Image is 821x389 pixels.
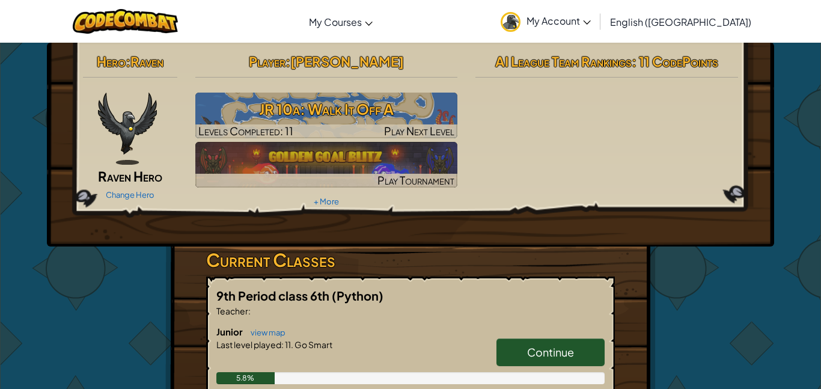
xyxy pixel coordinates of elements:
span: : [281,339,284,350]
span: Raven [130,53,163,70]
a: Change Hero [106,190,154,200]
span: Teacher [216,305,248,316]
span: Hero [97,53,126,70]
a: My Courses [303,5,379,38]
span: My Courses [309,16,362,28]
span: Levels Completed: 11 [198,124,293,138]
img: JR 10a: Walk It Off A [195,93,458,138]
div: 5.8% [216,372,275,384]
span: 9th Period class 6th [216,288,332,303]
span: Last level played [216,339,281,350]
span: AI League Team Rankings [495,53,632,70]
img: CodeCombat logo [73,9,178,34]
h3: JR 10a: Walk It Off A [195,96,458,123]
span: Junior [216,326,245,337]
span: Play Next Level [384,124,454,138]
span: My Account [526,14,591,27]
span: [PERSON_NAME] [290,53,404,70]
span: English ([GEOGRAPHIC_DATA]) [610,16,751,28]
span: Continue [527,345,574,359]
span: Play Tournament [377,173,454,187]
h3: Current Classes [206,247,615,274]
a: My Account [495,2,597,40]
img: raven-paper-doll.png [98,93,157,165]
a: Play Tournament [195,142,458,188]
span: : 11 CodePoints [632,53,718,70]
a: Play Next Level [195,93,458,138]
span: Raven Hero [98,168,162,185]
span: (Python) [332,288,383,303]
span: Player [249,53,285,70]
img: avatar [501,12,520,32]
a: view map [245,328,285,337]
span: 11. [284,339,293,350]
span: Go Smart [293,339,332,350]
span: : [285,53,290,70]
span: : [126,53,130,70]
a: + More [314,197,339,206]
a: English ([GEOGRAPHIC_DATA]) [604,5,757,38]
span: : [248,305,251,316]
img: Golden Goal [195,142,458,188]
